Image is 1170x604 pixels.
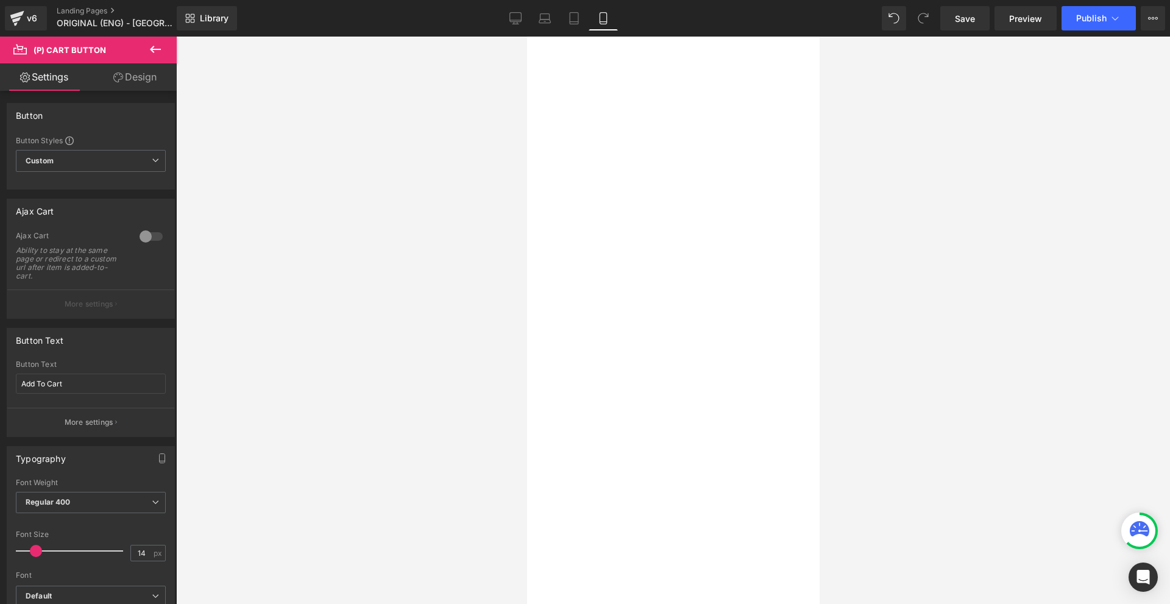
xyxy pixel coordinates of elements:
button: Publish [1062,6,1136,30]
div: Button Text [16,329,63,346]
a: Landing Pages [57,6,197,16]
button: Undo [882,6,906,30]
div: Open Intercom Messenger [1129,563,1158,592]
span: Publish [1076,13,1107,23]
i: Default [26,591,52,602]
span: Save [955,12,975,25]
div: v6 [24,10,40,26]
div: Button Styles [16,135,166,145]
div: Button Text [16,360,166,369]
span: px [154,549,164,557]
div: Button [16,104,43,121]
div: Font Weight [16,478,166,487]
a: Desktop [501,6,530,30]
button: More [1141,6,1165,30]
div: Typography [16,447,66,464]
div: Ability to stay at the same page or redirect to a custom url after item is added-to-cart. [16,246,126,280]
button: Redo [911,6,935,30]
a: Design [91,63,179,91]
span: (P) Cart Button [34,45,106,55]
p: More settings [65,299,113,310]
a: Tablet [559,6,589,30]
a: Preview [994,6,1057,30]
div: Ajax Cart [16,199,54,216]
p: More settings [65,417,113,428]
b: Custom [26,156,54,166]
a: Mobile [589,6,618,30]
span: Library [200,13,229,24]
div: Ajax Cart [16,231,127,244]
button: More settings [7,290,174,318]
span: Preview [1009,12,1042,25]
a: v6 [5,6,47,30]
a: Laptop [530,6,559,30]
button: More settings [7,408,174,436]
b: Regular 400 [26,497,71,506]
a: New Library [177,6,237,30]
div: Font Size [16,530,166,539]
div: Font [16,571,166,580]
span: ORIGINAL (ENG) - [GEOGRAPHIC_DATA] [57,18,174,28]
